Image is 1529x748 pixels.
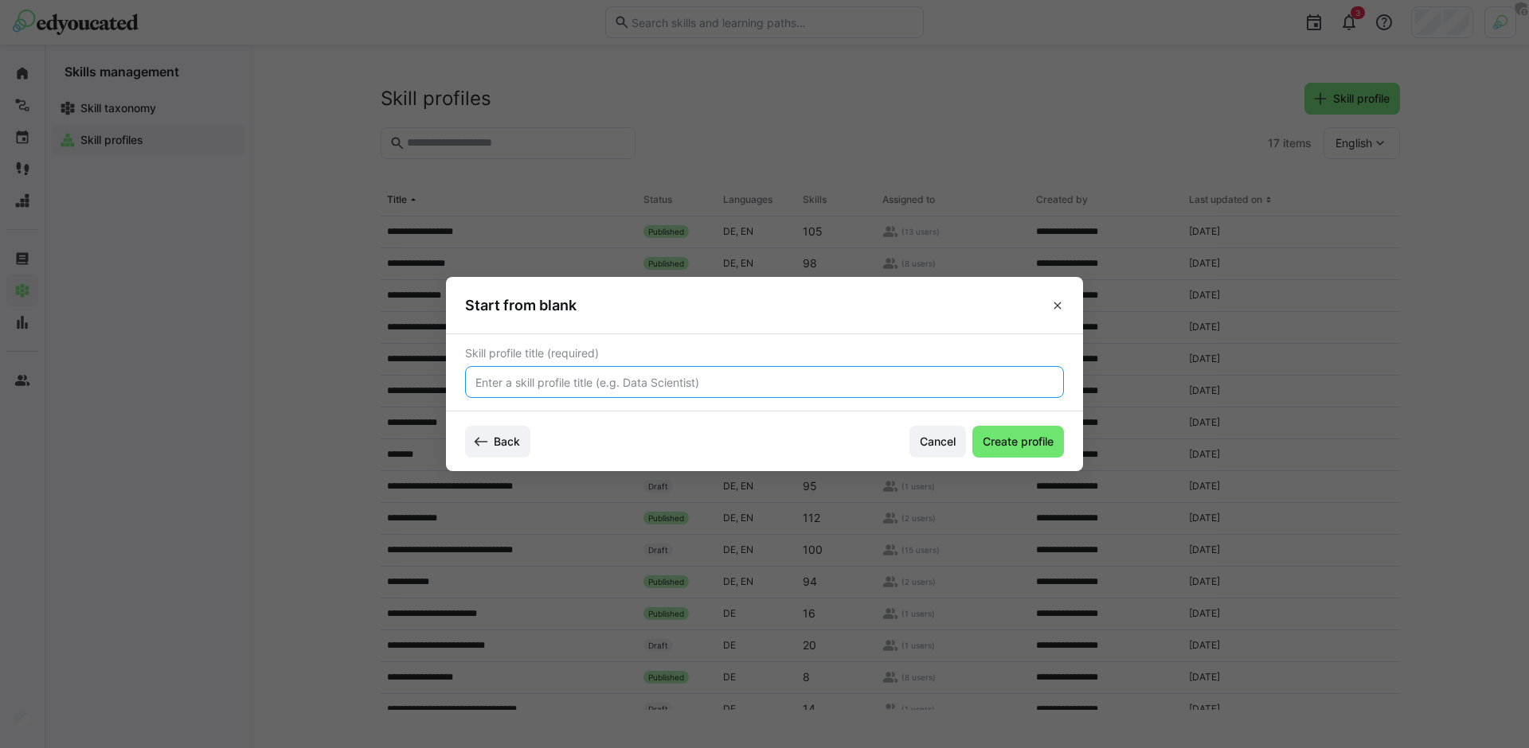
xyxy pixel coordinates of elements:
button: Create profile [972,426,1064,458]
h3: Start from blank [465,296,577,314]
button: Cancel [909,426,966,458]
button: Back [465,426,530,458]
span: Create profile [980,434,1056,450]
input: Enter a skill profile title (e.g. Data Scientist) [474,375,1055,389]
span: Cancel [917,434,958,450]
span: Skill profile title (required) [465,347,599,360]
span: Back [491,434,522,450]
